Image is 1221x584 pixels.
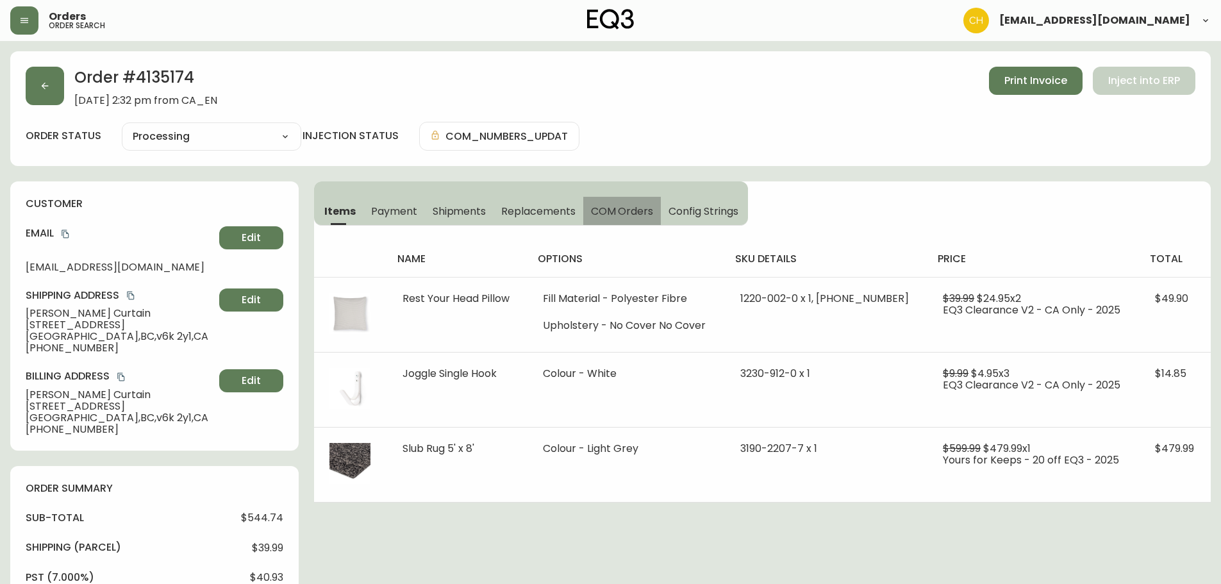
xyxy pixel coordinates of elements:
span: [PERSON_NAME] Curtain [26,308,214,319]
h4: customer [26,197,283,211]
span: $544.74 [241,512,283,524]
span: Orders [49,12,86,22]
button: Edit [219,226,283,249]
h4: injection status [303,129,399,143]
img: 6288462cea190ebb98a2c2f3c744dd7e [963,8,989,33]
span: Edit [242,293,261,307]
span: $49.90 [1155,291,1188,306]
span: $599.99 [943,441,981,456]
span: [PHONE_NUMBER] [26,342,214,354]
span: [EMAIL_ADDRESS][DOMAIN_NAME] [26,262,214,273]
img: 5967a55c-5775-4256-8f58-dce75d4ee6ec.jpg [329,443,370,484]
button: Edit [219,288,283,312]
span: $479.99 x 1 [983,441,1031,456]
h2: Order # 4135174 [74,67,217,95]
span: Joggle Single Hook [403,366,497,381]
span: 1220-002-0 x 1, [PHONE_NUMBER] [740,291,909,306]
span: Payment [371,204,417,218]
span: [STREET_ADDRESS] [26,401,214,412]
button: copy [124,289,137,302]
h5: order search [49,22,105,29]
img: logo [587,9,635,29]
span: EQ3 Clearance V2 - CA Only - 2025 [943,303,1120,317]
span: [DATE] 2:32 pm from CA_EN [74,95,217,106]
button: Edit [219,369,283,392]
span: $24.95 x 2 [977,291,1021,306]
span: $479.99 [1155,441,1194,456]
span: 3230-912-0 x 1 [740,366,810,381]
span: [GEOGRAPHIC_DATA] , BC , v6k 2y1 , CA [26,412,214,424]
h4: sub-total [26,511,84,525]
span: [PERSON_NAME] Curtain [26,389,214,401]
span: Edit [242,231,261,245]
span: $39.99 [943,291,974,306]
h4: options [538,252,714,266]
h4: sku details [735,252,918,266]
span: EQ3 Clearance V2 - CA Only - 2025 [943,378,1120,392]
h4: order summary [26,481,283,496]
span: $4.95 x 3 [971,366,1009,381]
button: Print Invoice [989,67,1083,95]
img: bafa8ad7-bcef-42ae-8755-83be5e5bbfc8.jpg [329,368,370,409]
span: Edit [242,374,261,388]
span: Rest Your Head Pillow [403,291,510,306]
span: $39.99 [252,542,283,554]
h4: Shipping ( Parcel ) [26,540,121,555]
h4: Email [26,226,214,240]
span: $14.85 [1155,366,1186,381]
span: [EMAIL_ADDRESS][DOMAIN_NAME] [999,15,1190,26]
span: $40.93 [250,572,283,583]
span: COM Orders [591,204,654,218]
h4: Shipping Address [26,288,214,303]
span: Config Strings [669,204,738,218]
span: $9.99 [943,366,968,381]
span: Print Invoice [1004,74,1067,88]
button: copy [115,371,128,383]
span: Yours for Keeps - 20 off EQ3 - 2025 [943,453,1119,467]
span: 3190-2207-7 x 1 [740,441,817,456]
label: order status [26,129,101,143]
button: copy [59,228,72,240]
h4: total [1150,252,1200,266]
span: Shipments [433,204,486,218]
h4: name [397,252,517,266]
li: Fill Material - Polyester Fibre [543,293,709,305]
li: Colour - Light Grey [543,443,709,455]
h4: Billing Address [26,369,214,383]
span: [GEOGRAPHIC_DATA] , BC , v6k 2y1 , CA [26,331,214,342]
h4: price [938,252,1129,266]
img: 5d2a9797-27bd-432a-be46-d6e3b26f165e.jpg [329,293,370,334]
span: Items [324,204,356,218]
span: Replacements [501,204,575,218]
span: Slub Rug 5' x 8' [403,441,474,456]
li: Colour - White [543,368,709,380]
span: [PHONE_NUMBER] [26,424,214,435]
span: [STREET_ADDRESS] [26,319,214,331]
li: Upholstery - No Cover No Cover [543,320,709,331]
